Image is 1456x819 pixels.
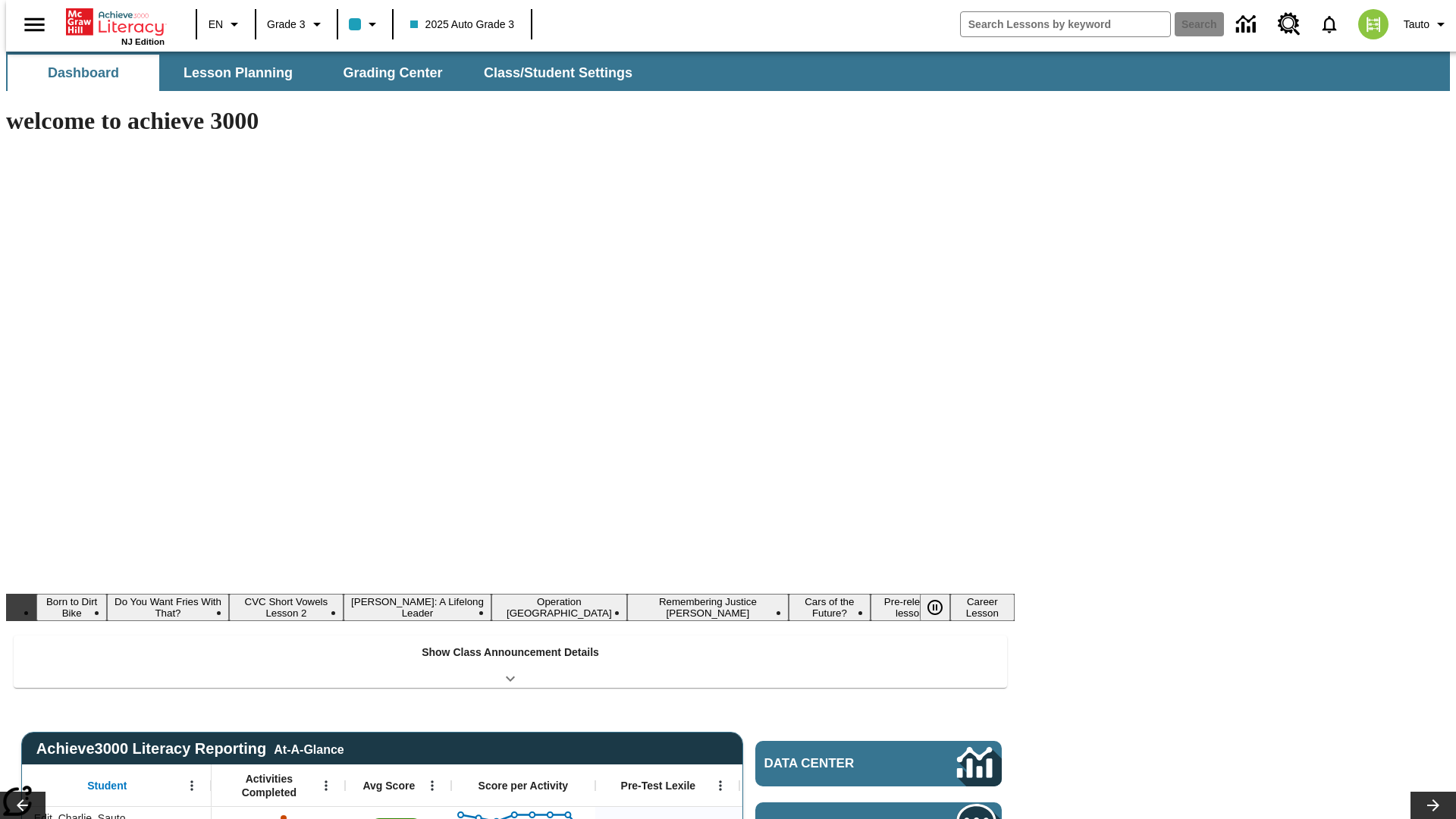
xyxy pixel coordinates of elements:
button: Slide 1 Born to Dirt Bike [36,594,107,621]
span: Activities Completed [219,772,319,799]
div: Home [66,5,165,46]
span: Pre-Test Lexile [621,779,696,792]
div: Pause [920,594,965,621]
button: Class color is light blue. Change class color [343,11,388,38]
button: Grade: Grade 3, Select a grade [261,11,332,38]
button: Grading Center [317,55,469,91]
div: SubNavbar [6,52,1450,91]
button: Lesson Planning [162,55,314,91]
span: Achieve3000 Literacy Reporting [36,740,344,758]
a: Resource Center, Will open in new tab [1269,4,1310,45]
h1: welcome to achieve 3000 [6,107,1015,135]
button: Slide 7 Cars of the Future? [789,594,871,621]
button: Slide 4 Dianne Feinstein: A Lifelong Leader [344,594,491,621]
button: Class/Student Settings [472,55,645,91]
button: Slide 9 Career Lesson [950,594,1015,621]
button: Profile/Settings [1398,11,1456,38]
span: Student [87,779,127,792]
span: Grade 3 [267,17,306,33]
button: Dashboard [8,55,159,91]
button: Language: EN, Select a language [202,11,250,38]
button: Slide 5 Operation London Bridge [491,594,627,621]
button: Slide 6 Remembering Justice O'Connor [627,594,789,621]
span: EN [209,17,223,33]
span: Data Center [764,756,906,771]
button: Open Menu [709,774,732,797]
span: 2025 Auto Grade 3 [410,17,515,33]
div: SubNavbar [6,55,646,91]
span: Score per Activity [479,779,569,792]
button: Open Menu [180,774,203,797]
button: Slide 2 Do You Want Fries With That? [107,594,228,621]
button: Pause [920,594,950,621]
button: Lesson carousel, Next [1410,792,1456,819]
a: Data Center [1227,4,1269,45]
button: Slide 8 Pre-release lesson [871,594,950,621]
p: Show Class Announcement Details [422,645,599,661]
div: At-A-Glance [274,740,344,757]
a: Notifications [1310,5,1349,44]
span: Tauto [1404,17,1429,33]
a: Data Center [755,741,1002,786]
input: search field [961,12,1170,36]
button: Select a new avatar [1349,5,1398,44]
button: Open Menu [315,774,337,797]
button: Slide 3 CVC Short Vowels Lesson 2 [229,594,344,621]
button: Open side menu [12,2,57,47]
span: Avg Score [362,779,415,792]
div: Show Class Announcement Details [14,635,1007,688]
span: NJ Edition [121,37,165,46]
img: avatar image [1358,9,1389,39]
a: Home [66,7,165,37]
button: Open Menu [421,774,444,797]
